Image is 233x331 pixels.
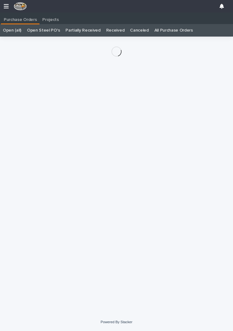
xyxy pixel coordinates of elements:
[101,320,132,324] a: Powered By Stacker
[154,24,193,37] a: All Purchase Orders
[1,13,39,23] a: Purchase Orders
[39,13,62,24] a: Projects
[106,24,125,37] a: Received
[14,2,27,10] img: F4NWVRlRhyjtPQOJfFs5
[42,13,59,23] p: Projects
[27,24,60,37] a: Open Steel PO's
[65,24,100,37] a: Partially Received
[3,24,21,37] a: Open (all)
[4,13,37,23] p: Purchase Orders
[130,24,149,37] a: Canceled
